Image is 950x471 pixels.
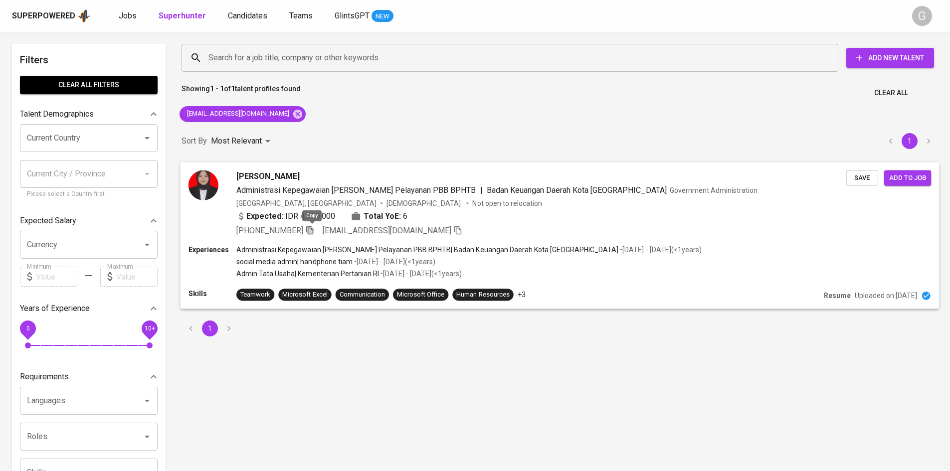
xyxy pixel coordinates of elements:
span: Badan Keuangan Daerah Kota [GEOGRAPHIC_DATA] [487,185,667,194]
span: Add New Talent [854,52,926,64]
div: Years of Experience [20,299,158,318]
p: Sort By [182,135,207,147]
p: • [DATE] - [DATE] ( <1 years ) [353,257,435,267]
p: • [DATE] - [DATE] ( <1 years ) [379,269,462,279]
button: Clear All [870,84,912,102]
h6: Filters [20,52,158,68]
div: Expected Salary [20,211,158,231]
button: Add New Talent [846,48,934,68]
span: Clear All filters [28,79,150,91]
span: 10+ [144,325,155,332]
div: Teamwork [240,290,270,300]
span: Save [851,172,873,183]
p: +3 [518,290,526,300]
div: Most Relevant [211,132,274,151]
a: Teams [289,10,315,22]
button: page 1 [202,320,218,336]
span: GlintsGPT [335,11,370,20]
a: Superpoweredapp logo [12,8,91,23]
span: Add to job [889,172,926,183]
p: Not open to relocation [472,198,542,208]
span: Teams [289,11,313,20]
span: Jobs [119,11,137,20]
button: page 1 [902,133,918,149]
div: [EMAIL_ADDRESS][DOMAIN_NAME] [180,106,306,122]
b: Expected: [246,210,283,222]
div: Microsoft Excel [282,290,327,300]
input: Value [116,267,158,287]
p: Admin Tata Usaha | Kementerian Pertanian RI [236,269,379,279]
div: Communication [340,290,385,300]
span: 0 [26,325,29,332]
p: Administrasi Kepegawaian [PERSON_NAME] Pelayanan PBB BPHTB | Badan Keuangan Daerah Kota [GEOGRAPH... [236,245,618,255]
p: Please select a Country first [27,189,151,199]
div: Talent Demographics [20,104,158,124]
p: • [DATE] - [DATE] ( <1 years ) [618,245,701,255]
span: [EMAIL_ADDRESS][DOMAIN_NAME] [180,109,295,119]
button: Clear All filters [20,76,158,94]
span: [PERSON_NAME] [236,170,300,182]
a: Jobs [119,10,139,22]
span: Clear All [874,87,908,99]
p: Expected Salary [20,215,76,227]
span: Administrasi Kepegawaian [PERSON_NAME] Pelayanan PBB BPHTB [236,185,476,194]
p: Experiences [189,245,236,255]
b: 1 - 1 [210,85,224,93]
button: Save [846,170,878,185]
nav: pagination navigation [182,320,238,336]
b: Superhunter [159,11,206,20]
b: Total YoE: [364,210,401,222]
input: Value [36,267,77,287]
span: [PHONE_NUMBER] [236,225,303,235]
button: Open [140,430,154,444]
p: Most Relevant [211,135,262,147]
p: Skills [189,289,236,299]
div: G [912,6,932,26]
img: app logo [77,8,91,23]
p: Resume [824,291,851,301]
button: Open [140,394,154,408]
span: 6 [403,210,407,222]
p: Requirements [20,371,69,383]
div: Microsoft Office [397,290,444,300]
span: [EMAIL_ADDRESS][DOMAIN_NAME] [323,225,452,235]
span: | [480,184,483,196]
div: Requirements [20,367,158,387]
button: Add to job [884,170,931,185]
img: 0188c2b713865510e860960fb86268d0.jpg [189,170,218,200]
p: Uploaded on [DATE] [855,291,917,301]
a: Candidates [228,10,269,22]
span: Government Administration [670,186,758,194]
span: NEW [372,11,393,21]
div: IDR 4.000.000 [236,210,335,222]
div: Human Resources [456,290,509,300]
button: Open [140,238,154,252]
a: [PERSON_NAME]Administrasi Kepegawaian [PERSON_NAME] Pelayanan PBB BPHTB|Badan Keuangan Daerah Kot... [182,162,938,309]
div: Superpowered [12,10,75,22]
p: social media admin | handphone tiam [236,257,353,267]
b: 1 [231,85,235,93]
p: Talent Demographics [20,108,94,120]
p: Showing of talent profiles found [182,84,301,102]
div: [GEOGRAPHIC_DATA], [GEOGRAPHIC_DATA] [236,198,377,208]
nav: pagination navigation [881,133,938,149]
a: Superhunter [159,10,208,22]
button: Open [140,131,154,145]
p: Years of Experience [20,303,90,314]
span: Candidates [228,11,267,20]
a: GlintsGPT NEW [335,10,393,22]
span: [DEMOGRAPHIC_DATA] [386,198,462,208]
